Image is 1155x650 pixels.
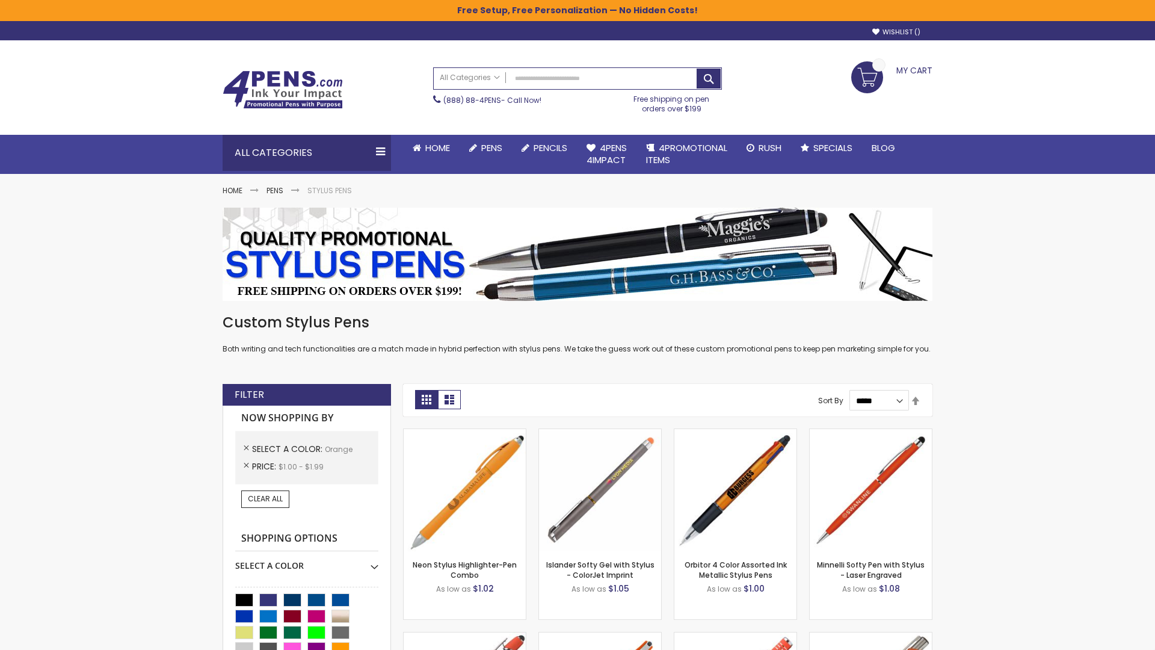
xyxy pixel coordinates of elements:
[534,141,567,154] span: Pencils
[636,135,737,174] a: 4PROMOTIONALITEMS
[546,560,654,580] a: Islander Softy Gel with Stylus - ColorJet Imprint
[813,141,852,154] span: Specials
[587,141,627,166] span: 4Pens 4impact
[235,388,264,401] strong: Filter
[223,70,343,109] img: 4Pens Custom Pens and Promotional Products
[879,583,900,595] span: $1.08
[223,313,932,332] h1: Custom Stylus Pens
[872,141,895,154] span: Blog
[674,429,796,551] img: Orbitor 4 Color Assorted Ink Metallic Stylus Pens-Orange
[872,28,920,37] a: Wishlist
[403,135,460,161] a: Home
[404,429,526,551] img: Neon Stylus Highlighter-Pen Combo-Orange
[473,583,494,595] span: $1.02
[577,135,636,174] a: 4Pens4impact
[810,429,932,551] img: Minnelli Softy Pen with Stylus - Laser Engraved-Orange
[404,429,526,439] a: Neon Stylus Highlighter-Pen Combo-Orange
[539,429,661,439] a: Islander Softy Gel with Stylus - ColorJet Imprint-Orange
[404,632,526,642] a: 4P-MS8B-Orange
[248,494,283,504] span: Clear All
[571,584,606,594] span: As low as
[436,584,471,594] span: As low as
[425,141,450,154] span: Home
[646,141,727,166] span: 4PROMOTIONAL ITEMS
[235,526,378,552] strong: Shopping Options
[223,135,391,171] div: All Categories
[810,632,932,642] a: Tres-Chic Softy Brights with Stylus Pen - Laser-Orange
[759,141,781,154] span: Rush
[266,185,283,196] a: Pens
[744,583,765,595] span: $1.00
[223,185,242,196] a: Home
[810,429,932,439] a: Minnelli Softy Pen with Stylus - Laser Engraved-Orange
[817,560,925,580] a: Minnelli Softy Pen with Stylus - Laser Engraved
[707,584,742,594] span: As low as
[460,135,512,161] a: Pens
[818,395,843,406] label: Sort By
[235,406,378,431] strong: Now Shopping by
[481,141,502,154] span: Pens
[241,491,289,507] a: Clear All
[235,551,378,572] div: Select A Color
[223,208,932,301] img: Stylus Pens
[440,73,500,82] span: All Categories
[325,444,353,454] span: Orange
[413,560,517,580] a: Neon Stylus Highlighter-Pen Combo
[512,135,577,161] a: Pencils
[674,429,796,439] a: Orbitor 4 Color Assorted Ink Metallic Stylus Pens-Orange
[443,95,501,105] a: (888) 88-4PENS
[279,462,324,472] span: $1.00 - $1.99
[539,429,661,551] img: Islander Softy Gel with Stylus - ColorJet Imprint-Orange
[252,443,325,455] span: Select A Color
[539,632,661,642] a: Avendale Velvet Touch Stylus Gel Pen-Orange
[862,135,905,161] a: Blog
[621,90,722,114] div: Free shipping on pen orders over $199
[434,68,506,88] a: All Categories
[842,584,877,594] span: As low as
[252,460,279,472] span: Price
[223,313,932,354] div: Both writing and tech functionalities are a match made in hybrid perfection with stylus pens. We ...
[415,390,438,409] strong: Grid
[608,583,629,595] span: $1.05
[737,135,791,161] a: Rush
[685,560,787,580] a: Orbitor 4 Color Assorted Ink Metallic Stylus Pens
[307,185,352,196] strong: Stylus Pens
[791,135,862,161] a: Specials
[443,95,541,105] span: - Call Now!
[674,632,796,642] a: Marin Softy Pen with Stylus - Laser Engraved-Orange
